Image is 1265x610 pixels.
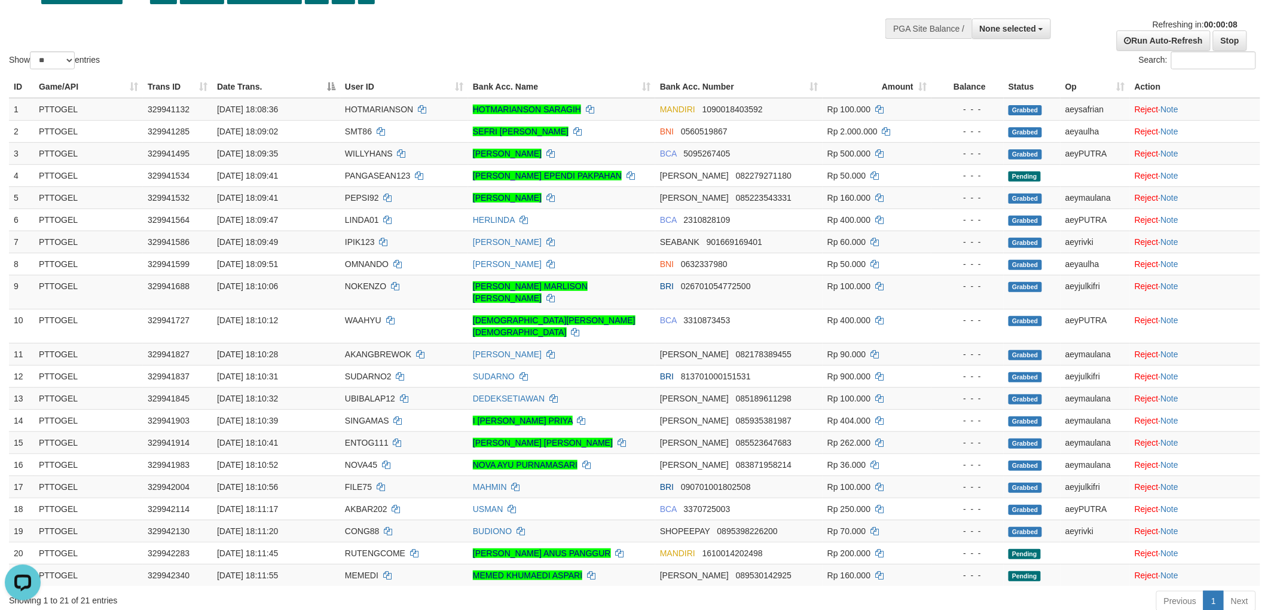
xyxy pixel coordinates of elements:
[736,350,792,359] span: Copy 082178389455 to clipboard
[217,171,278,180] span: [DATE] 18:09:41
[827,416,870,425] span: Rp 404.000
[9,343,34,365] td: 11
[30,51,75,69] select: Showentries
[660,105,695,114] span: MANDIRI
[1135,193,1159,203] a: Reject
[34,76,143,98] th: Game/API: activate to sort column ascending
[1061,209,1130,231] td: aeyPUTRA
[1004,76,1061,98] th: Status
[707,237,762,247] span: Copy 901669169401 to clipboard
[9,275,34,309] td: 9
[1161,372,1179,381] a: Note
[473,315,635,337] a: [DEMOGRAPHIC_DATA][PERSON_NAME][DEMOGRAPHIC_DATA]
[936,503,999,515] div: - - -
[660,127,674,136] span: BNI
[148,127,190,136] span: 329941285
[9,476,34,498] td: 17
[1161,438,1179,447] a: Note
[148,460,190,470] span: 329941983
[217,416,278,425] span: [DATE] 18:10:39
[1135,571,1159,580] a: Reject
[1213,30,1247,51] a: Stop
[936,437,999,449] div: - - -
[345,372,392,381] span: SUDARNO2
[473,394,545,403] a: DEDEKSETIAWAN
[1130,498,1260,520] td: ·
[5,5,41,41] button: Open LiveChat chat widget
[936,258,999,270] div: - - -
[473,237,542,247] a: [PERSON_NAME]
[827,193,870,203] span: Rp 160.000
[473,171,622,180] a: [PERSON_NAME] EPENDI PAKPAHAN
[1161,193,1179,203] a: Note
[1061,343,1130,365] td: aeymaulana
[1061,365,1130,387] td: aeyjulkifri
[980,24,1037,33] span: None selected
[34,476,143,498] td: PTTOGEL
[1161,350,1179,359] a: Note
[1161,281,1179,291] a: Note
[827,394,870,403] span: Rp 100.000
[660,416,729,425] span: [PERSON_NAME]
[217,259,278,269] span: [DATE] 18:09:51
[345,482,372,492] span: FILE75
[681,259,728,269] span: Copy 0632337980 to clipboard
[148,438,190,447] span: 329941914
[217,215,278,225] span: [DATE] 18:09:47
[655,76,823,98] th: Bank Acc. Number: activate to sort column ascending
[684,215,731,225] span: Copy 2310828109 to clipboard
[684,149,731,158] span: Copy 5095267405 to clipboard
[1135,215,1159,225] a: Reject
[1161,526,1179,536] a: Note
[1161,149,1179,158] a: Note
[345,149,393,158] span: WILLYHANS
[1135,259,1159,269] a: Reject
[1130,231,1260,253] td: ·
[34,253,143,275] td: PTTOGEL
[1009,350,1042,360] span: Grabbed
[1009,416,1042,427] span: Grabbed
[1130,209,1260,231] td: ·
[34,498,143,520] td: PTTOGEL
[827,315,870,325] span: Rp 400.000
[827,237,866,247] span: Rp 60.000
[9,409,34,431] td: 14
[34,142,143,164] td: PTTOGEL
[148,482,190,492] span: 329942004
[1130,253,1260,275] td: ·
[345,259,389,269] span: OMNANDO
[936,103,999,115] div: - - -
[345,394,395,403] span: UBIBALAP12
[148,372,190,381] span: 329941837
[660,394,729,403] span: [PERSON_NAME]
[1135,526,1159,536] a: Reject
[827,215,870,225] span: Rp 400.000
[217,193,278,203] span: [DATE] 18:09:41
[660,460,729,470] span: [PERSON_NAME]
[1161,237,1179,247] a: Note
[148,237,190,247] span: 329941586
[9,253,34,275] td: 8
[1061,231,1130,253] td: aeyrivki
[34,309,143,343] td: PTTOGEL
[1130,309,1260,343] td: ·
[473,416,573,425] a: I [PERSON_NAME] PRIYA
[660,350,729,359] span: [PERSON_NAME]
[1061,309,1130,343] td: aeyPUTRA
[473,193,542,203] a: [PERSON_NAME]
[148,315,190,325] span: 329941727
[9,120,34,142] td: 2
[34,209,143,231] td: PTTOGEL
[345,171,410,180] span: PANGASEAN123
[217,281,278,291] span: [DATE] 18:10:06
[217,504,278,514] span: [DATE] 18:11:17
[1130,76,1260,98] th: Action
[660,482,674,492] span: BRI
[345,281,386,291] span: NOKENZO
[1061,275,1130,309] td: aeyjulkifri
[1161,259,1179,269] a: Note
[1135,281,1159,291] a: Reject
[34,120,143,142] td: PTTOGEL
[936,214,999,226] div: - - -
[1061,453,1130,476] td: aeymaulana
